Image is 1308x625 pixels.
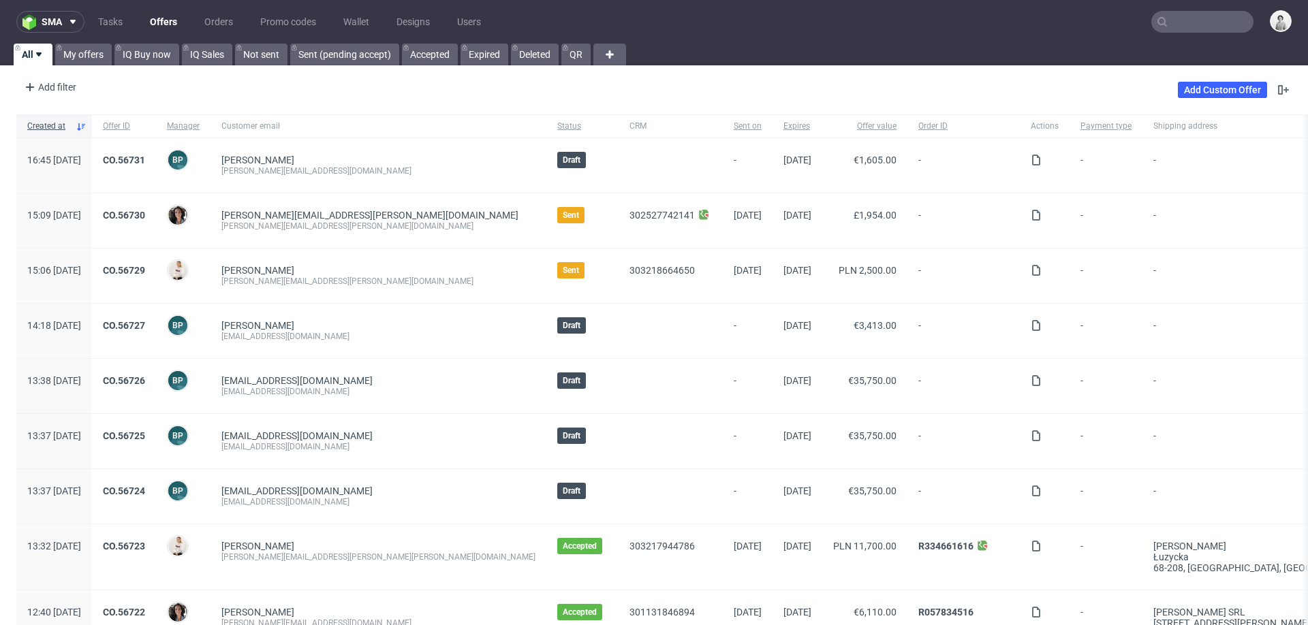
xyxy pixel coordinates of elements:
[629,210,695,221] a: 302527742141
[103,485,145,496] a: CO.56724
[221,276,535,287] div: [PERSON_NAME][EMAIL_ADDRESS][PERSON_NAME][DOMAIN_NAME]
[563,155,580,165] span: Draft
[221,430,373,441] span: [EMAIL_ADDRESS][DOMAIN_NAME]
[168,206,187,225] img: Moreno Martinez Cristina
[388,11,438,33] a: Designs
[1080,430,1132,452] span: -
[103,210,145,221] a: CO.56730
[918,607,974,618] a: R057834516
[561,44,591,65] a: QR
[629,541,695,551] a: 303217944786
[918,375,1009,397] span: -
[27,155,81,165] span: 16:45 [DATE]
[854,210,897,221] span: £1,954.00
[918,210,1009,231] span: -
[103,320,145,331] a: CO.56727
[563,375,580,386] span: Draft
[918,485,1009,507] span: -
[167,121,200,132] span: Manager
[168,481,187,500] figcaption: BP
[221,496,535,507] div: [EMAIL_ADDRESS][DOMAIN_NAME]
[734,485,762,507] span: -
[103,607,145,618] a: CO.56722
[221,607,294,618] a: [PERSON_NAME]
[221,155,294,165] a: [PERSON_NAME]
[629,121,712,132] span: CRM
[783,485,811,496] span: [DATE]
[563,210,579,221] span: Sent
[1080,210,1132,231] span: -
[27,607,81,618] span: 12:40 [DATE]
[783,121,811,132] span: Expires
[734,320,762,342] span: -
[848,485,897,496] span: €35,750.00
[1031,121,1059,132] span: Actions
[1271,12,1290,31] img: Dudek Mariola
[783,155,811,165] span: [DATE]
[27,541,81,551] span: 13:32 [DATE]
[848,375,897,386] span: €35,750.00
[168,426,187,445] figcaption: BP
[629,265,695,276] a: 303218664650
[563,485,580,496] span: Draft
[449,11,489,33] a: Users
[783,430,811,441] span: [DATE]
[854,607,897,618] span: €6,110.00
[27,265,81,276] span: 15:06 [DATE]
[734,430,762,452] span: -
[1080,320,1132,342] span: -
[221,441,535,452] div: [EMAIL_ADDRESS][DOMAIN_NAME]
[221,551,535,562] div: [PERSON_NAME][EMAIL_ADDRESS][PERSON_NAME][PERSON_NAME][DOMAIN_NAME]
[335,11,377,33] a: Wallet
[918,320,1009,342] span: -
[142,11,185,33] a: Offers
[563,320,580,331] span: Draft
[1080,485,1132,507] span: -
[168,261,187,280] img: Mari Fok
[833,121,897,132] span: Offer value
[221,485,373,496] span: [EMAIL_ADDRESS][DOMAIN_NAME]
[235,44,287,65] a: Not sent
[783,265,811,276] span: [DATE]
[103,541,145,551] a: CO.56723
[839,265,897,276] span: PLN 2,500.00
[182,44,232,65] a: IQ Sales
[103,121,145,132] span: Offer ID
[221,121,535,132] span: Customer email
[854,155,897,165] span: €1,605.00
[629,607,695,618] a: 301131846894
[103,375,145,386] a: CO.56726
[783,210,811,221] span: [DATE]
[783,607,811,618] span: [DATE]
[511,44,559,65] a: Deleted
[221,210,518,221] a: [PERSON_NAME][EMAIL_ADDRESS][PERSON_NAME][DOMAIN_NAME]
[1080,375,1132,397] span: -
[103,430,145,441] a: CO.56725
[221,386,535,397] div: [EMAIL_ADDRESS][DOMAIN_NAME]
[783,375,811,386] span: [DATE]
[1080,155,1132,176] span: -
[55,44,112,65] a: My offers
[1178,82,1267,98] a: Add Custom Offer
[42,17,62,27] span: sma
[1080,265,1132,287] span: -
[19,76,79,98] div: Add filter
[196,11,241,33] a: Orders
[461,44,508,65] a: Expired
[290,44,399,65] a: Sent (pending accept)
[221,320,294,331] a: [PERSON_NAME]
[918,155,1009,176] span: -
[918,541,974,551] a: R334661616
[168,603,187,622] img: Moreno Martinez Cristina
[114,44,179,65] a: IQ Buy now
[90,11,131,33] a: Tasks
[103,155,145,165] a: CO.56731
[848,430,897,441] span: €35,750.00
[783,541,811,551] span: [DATE]
[557,121,608,132] span: Status
[103,265,145,276] a: CO.56729
[27,375,81,386] span: 13:38 [DATE]
[854,320,897,331] span: €3,413.00
[27,430,81,441] span: 13:37 [DATE]
[22,14,42,30] img: logo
